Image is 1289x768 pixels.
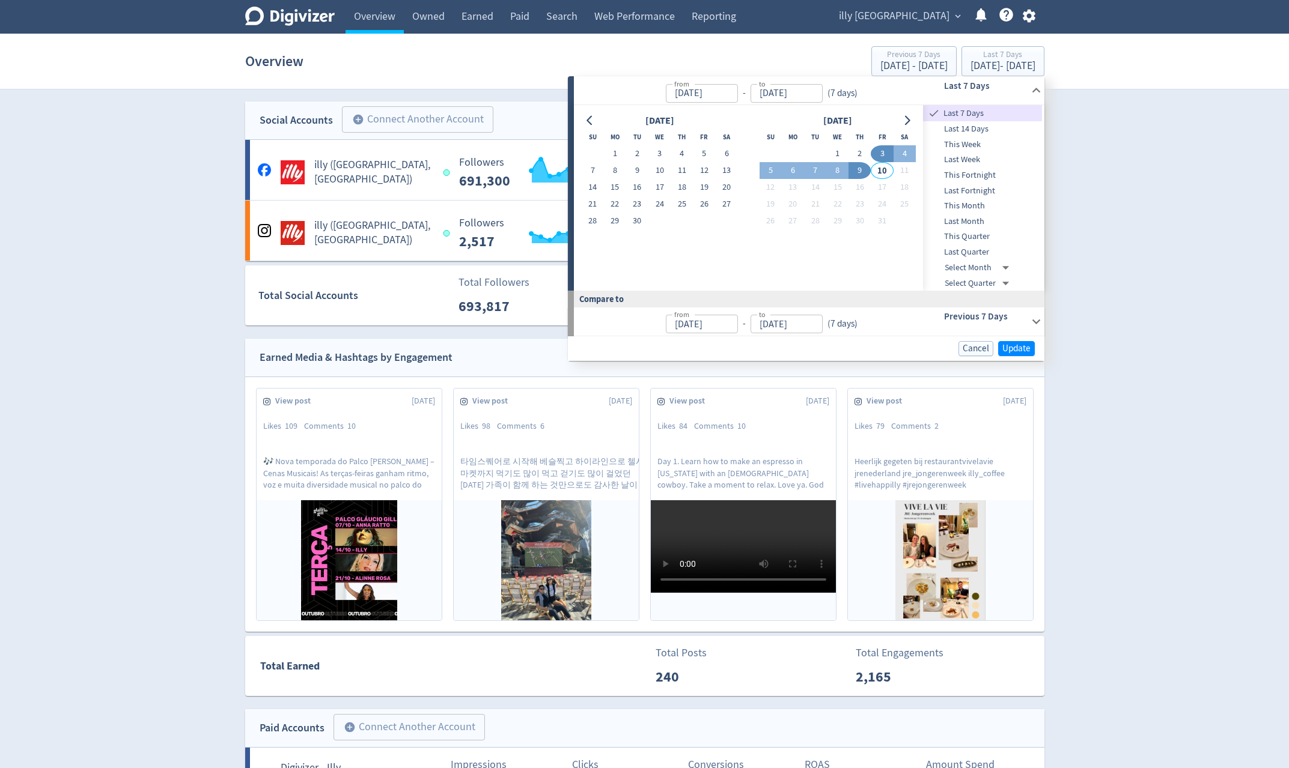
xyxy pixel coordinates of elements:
[325,716,485,740] a: Connect Another Account
[849,196,871,213] button: 23
[246,658,645,675] div: Total Earned
[880,50,948,61] div: Previous 7 Days
[604,179,626,196] button: 15
[823,86,862,100] div: ( 7 days )
[782,213,804,229] button: 27
[648,196,671,213] button: 24
[894,196,916,213] button: 25
[738,86,751,100] div: -
[648,162,671,179] button: 10
[871,179,893,196] button: 17
[880,61,948,71] div: [DATE] - [DATE]
[894,129,916,145] th: Saturday
[923,168,1042,183] div: This Fortnight
[604,145,626,162] button: 1
[871,145,893,162] button: 3
[871,196,893,213] button: 24
[671,179,693,196] button: 18
[626,162,648,179] button: 9
[352,113,364,125] span: add_circle
[760,196,782,213] button: 19
[923,169,1042,182] span: This Fortnight
[582,196,604,213] button: 21
[849,145,871,162] button: 2
[971,50,1035,61] div: Last 7 Days
[626,179,648,196] button: 16
[281,221,305,245] img: illy (AU, NZ) undefined
[412,395,435,407] span: [DATE]
[760,179,782,196] button: 12
[826,196,849,213] button: 22
[674,309,689,319] label: from
[582,112,599,129] button: Go to previous month
[923,153,1042,166] span: Last Week
[835,7,964,26] button: illy [GEOGRAPHIC_DATA]
[443,230,454,237] span: Data last synced: 9 Oct 2025, 7:02pm (AEDT)
[806,395,829,407] span: [DATE]
[898,112,916,129] button: Go to next month
[923,121,1042,137] div: Last 14 Days
[923,230,1042,243] span: This Quarter
[648,145,671,162] button: 3
[314,219,433,247] h5: illy ([GEOGRAPHIC_DATA], [GEOGRAPHIC_DATA])
[454,389,656,620] a: View post[DATE]Likes98Comments6타임스퀘어로 시작해 베슬찍고 하이라인으로 첼시마켓까지 먹기도 많이 먹고 걷기도 많이 걸었던 [DATE] 가족이 함께 하...
[923,183,1042,199] div: Last Fortnight
[923,122,1042,136] span: Last 14 Days
[568,291,1044,307] div: Compare to
[941,107,1042,120] span: Last 7 Days
[934,420,939,431] span: 2
[459,295,528,317] p: 693,817
[738,317,751,331] div: -
[826,179,849,196] button: 15
[263,420,304,432] div: Likes
[849,129,871,145] th: Thursday
[804,179,826,196] button: 14
[460,420,497,432] div: Likes
[867,395,909,407] span: View post
[651,389,836,620] a: View post[DATE]Likes84Comments10Day 1. Learn how to make an espresso in [US_STATE] with an [DEMOG...
[460,456,649,489] p: 타임스퀘어로 시작해 베슬찍고 하이라인으로 첼시마켓까지 먹기도 많이 먹고 걷기도 많이 걸었던 [DATE] 가족이 함께 하는 것만으로도 감사한 날이 오네 물론 엄마도 보고 싶고,...
[849,179,871,196] button: 16
[609,395,632,407] span: [DATE]
[782,179,804,196] button: 13
[497,420,551,432] div: Comments
[674,79,689,89] label: from
[260,349,453,366] div: Earned Media & Hashtags by Engagement
[347,420,356,431] span: 10
[344,721,356,733] span: add_circle
[820,113,856,129] div: [DATE]
[760,129,782,145] th: Sunday
[826,162,849,179] button: 8
[1003,395,1026,407] span: [DATE]
[582,179,604,196] button: 14
[648,179,671,196] button: 17
[944,309,1026,324] h6: Previous 7 Days
[716,129,738,145] th: Saturday
[626,213,648,229] button: 30
[961,46,1044,76] button: Last 7 Days[DATE]- [DATE]
[285,420,297,431] span: 109
[582,129,604,145] th: Sunday
[648,129,671,145] th: Wednesday
[716,179,738,196] button: 20
[260,719,325,737] div: Paid Accounts
[923,246,1042,259] span: Last Quarter
[923,105,1042,121] div: Last 7 Days
[945,260,1014,276] div: Select Month
[826,213,849,229] button: 29
[626,145,648,162] button: 2
[848,389,1033,620] a: View post[DATE]Likes79Comments2Heerlijk gegeten bij restaurantvivelavie jrenederland jre_jongeren...
[876,420,885,431] span: 79
[923,137,1042,153] div: This Week
[604,129,626,145] th: Monday
[604,196,626,213] button: 22
[260,112,333,129] div: Social Accounts
[459,274,529,291] p: Total Followers
[245,201,1044,261] a: illy (AU, NZ) undefinedilly ([GEOGRAPHIC_DATA], [GEOGRAPHIC_DATA]) Followers --- Followers 2,517 ...
[671,145,693,162] button: 4
[804,162,826,179] button: 7
[671,129,693,145] th: Thursday
[275,395,317,407] span: View post
[679,420,687,431] span: 84
[945,276,1014,291] div: Select Quarter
